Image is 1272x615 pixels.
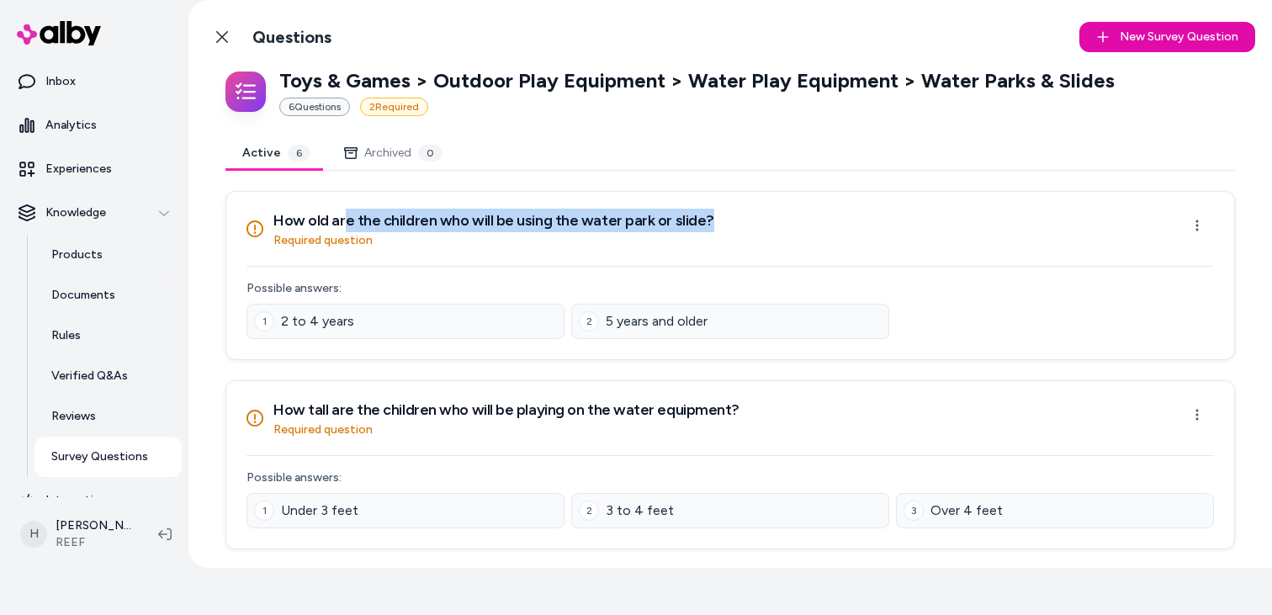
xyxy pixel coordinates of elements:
p: Reviews [51,408,96,425]
div: 3 [904,501,924,521]
p: Possible answers: [246,280,1214,297]
span: Over 4 feet [930,501,1003,521]
img: alby Logo [17,21,101,45]
p: Survey Questions [51,448,148,465]
div: 6 Question s [279,98,350,116]
button: Knowledge [7,193,182,233]
button: Active [225,136,327,170]
span: 5 years and older [606,311,708,331]
p: Inbox [45,73,76,90]
a: Documents [34,275,182,315]
p: Required question [273,421,739,438]
p: Documents [51,287,115,304]
h1: Questions [252,27,331,48]
a: Rules [34,315,182,356]
span: New Survey Question [1120,29,1238,45]
a: Experiences [7,149,182,189]
span: REEF [56,534,131,551]
div: 1 [254,311,274,331]
span: Under 3 feet [281,501,358,521]
a: Integrations [7,480,182,521]
div: 1 [254,501,274,521]
p: Required question [273,232,714,249]
a: Inbox [7,61,182,102]
a: Verified Q&As [34,356,182,396]
div: 2 Required [360,98,428,116]
span: 3 to 4 feet [606,501,674,521]
p: Possible answers: [246,469,1214,486]
div: 6 [288,145,310,162]
a: Products [34,235,182,275]
p: Experiences [45,161,112,178]
p: [PERSON_NAME] [56,517,131,534]
p: Toys & Games > Outdoor Play Equipment > Water Play Equipment > Water Parks & Slides [279,67,1115,94]
a: Survey Questions [34,437,182,477]
p: Integrations [45,492,114,509]
p: Rules [51,327,81,344]
button: H[PERSON_NAME]REEF [10,507,145,561]
p: Knowledge [45,204,106,221]
a: Analytics [7,105,182,146]
span: 2 to 4 years [281,311,354,331]
div: 2 [579,311,599,331]
p: Verified Q&As [51,368,128,384]
div: 0 [418,145,443,162]
p: Products [51,247,103,263]
button: Archived [327,136,459,170]
a: Reviews [34,396,182,437]
h3: How tall are the children who will be playing on the water equipment? [273,398,739,421]
div: 2 [579,501,599,521]
p: Analytics [45,117,97,134]
span: H [20,521,47,548]
button: New Survey Question [1079,22,1255,52]
h3: How old are the children who will be using the water park or slide? [273,209,714,232]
